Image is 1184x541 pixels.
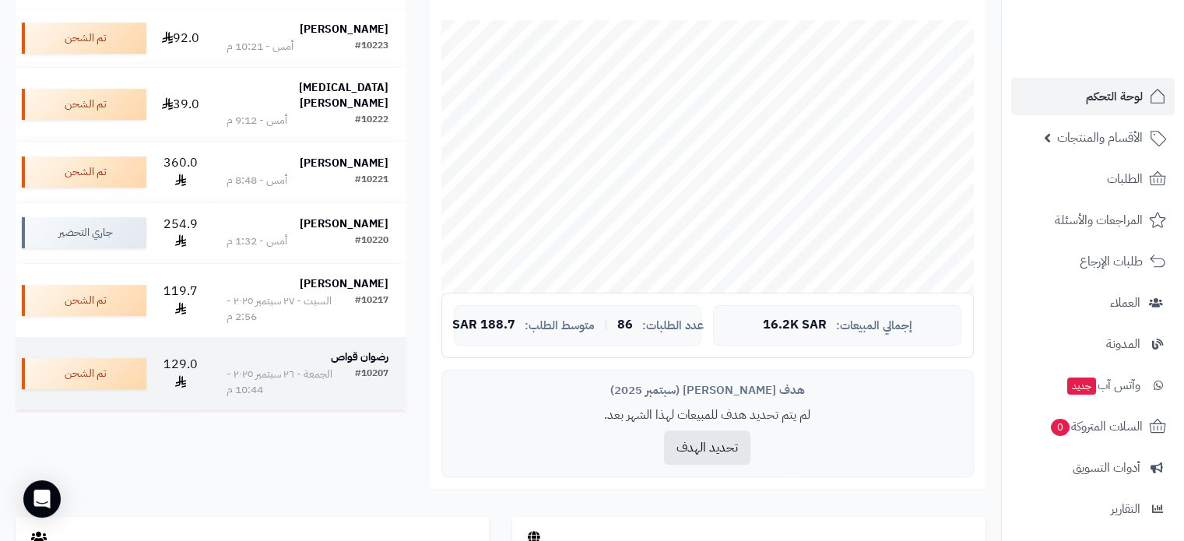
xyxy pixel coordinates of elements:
button: تحديد الهدف [664,430,750,465]
div: #10217 [355,293,388,325]
a: المراجعات والأسئلة [1011,202,1175,239]
div: هدف [PERSON_NAME] (سبتمبر 2025) [454,382,961,399]
a: المدونة [1011,325,1175,363]
strong: [PERSON_NAME] [300,276,388,292]
div: تم الشحن [22,285,146,316]
span: 86 [617,318,633,332]
td: 129.0 [153,337,208,410]
div: أمس - 9:12 م [226,113,286,128]
strong: [MEDICAL_DATA][PERSON_NAME] [299,79,388,111]
span: 188.7 SAR [452,318,515,332]
img: logo-2.png [1078,40,1169,72]
div: الجمعة - ٢٦ سبتمبر ٢٠٢٥ - 10:44 م [226,367,354,398]
td: 360.0 [153,142,208,202]
a: السلات المتروكة0 [1011,408,1175,445]
a: وآتس آبجديد [1011,367,1175,404]
div: أمس - 10:21 م [226,39,293,54]
span: المدونة [1106,333,1140,355]
span: جديد [1067,378,1096,395]
div: #10221 [355,173,388,188]
span: إجمالي المبيعات: [836,319,912,332]
span: المراجعات والأسئلة [1055,209,1143,231]
td: 119.7 [153,264,208,337]
span: 16.2K SAR [763,318,827,332]
div: تم الشحن [22,156,146,188]
div: تم الشحن [22,358,146,389]
span: عدد الطلبات: [642,319,704,332]
strong: [PERSON_NAME] [300,155,388,171]
div: تم الشحن [22,23,146,54]
div: أمس - 1:32 م [226,234,286,249]
span: وآتس آب [1066,374,1140,396]
td: 254.9 [153,203,208,264]
span: أدوات التسويق [1073,457,1140,479]
div: #10222 [355,113,388,128]
span: متوسط الطلب: [525,319,595,332]
div: #10207 [355,367,388,398]
span: الأقسام والمنتجات [1057,127,1143,149]
span: العملاء [1110,292,1140,314]
a: العملاء [1011,284,1175,321]
div: أمس - 8:48 م [226,173,286,188]
div: جاري التحضير [22,217,146,248]
span: | [604,319,608,331]
span: لوحة التحكم [1086,86,1143,107]
p: لم يتم تحديد هدف للمبيعات لهذا الشهر بعد. [454,406,961,424]
span: الطلبات [1107,168,1143,190]
span: 0 [1051,419,1070,436]
span: السلات المتروكة [1049,416,1143,437]
div: تم الشحن [22,89,146,120]
a: أدوات التسويق [1011,449,1175,487]
a: طلبات الإرجاع [1011,243,1175,280]
div: Open Intercom Messenger [23,480,61,518]
a: لوحة التحكم [1011,78,1175,115]
span: طلبات الإرجاع [1080,251,1143,272]
strong: رضوان قواص [331,349,388,365]
div: السبت - ٢٧ سبتمبر ٢٠٢٥ - 2:56 م [226,293,354,325]
div: #10223 [355,39,388,54]
div: #10220 [355,234,388,249]
td: 92.0 [153,9,208,67]
strong: [PERSON_NAME] [300,216,388,232]
td: 39.0 [153,68,208,141]
strong: [PERSON_NAME] [300,21,388,37]
a: الطلبات [1011,160,1175,198]
span: التقارير [1111,498,1140,520]
a: التقارير [1011,490,1175,528]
